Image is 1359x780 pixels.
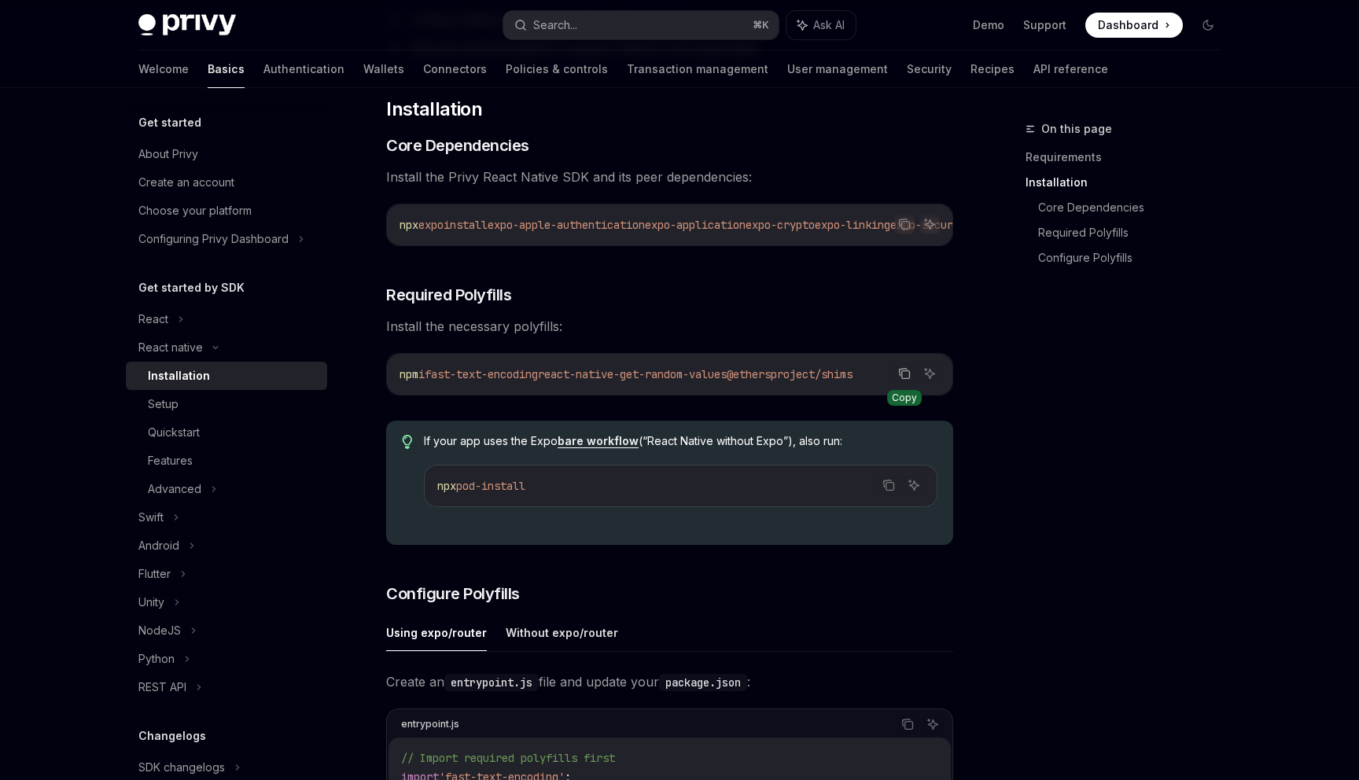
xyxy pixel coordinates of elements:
button: Ask AI [904,475,924,495]
a: API reference [1033,50,1108,88]
a: Required Polyfills [1038,220,1233,245]
div: Swift [138,508,164,527]
a: Choose your platform [126,197,327,225]
button: Ask AI [919,214,940,234]
a: Authentication [263,50,344,88]
svg: Tip [402,435,413,449]
div: entrypoint.js [401,714,459,734]
span: i [418,367,425,381]
button: Ask AI [919,363,940,384]
div: Features [148,451,193,470]
a: Quickstart [126,418,327,447]
a: Core Dependencies [1038,195,1233,220]
div: Advanced [148,480,201,499]
code: package.json [659,674,747,691]
a: Create an account [126,168,327,197]
span: expo-apple-authentication [488,218,645,232]
div: Quickstart [148,423,200,442]
span: Ask AI [813,17,845,33]
a: Transaction management [627,50,768,88]
div: Setup [148,395,179,414]
a: Wallets [363,50,404,88]
div: Choose your platform [138,201,252,220]
div: Copy [887,390,922,406]
a: About Privy [126,140,327,168]
span: expo-crypto [746,218,815,232]
button: Using expo/router [386,614,487,651]
span: fast-text-encoding [425,367,538,381]
span: Dashboard [1098,17,1158,33]
div: React native [138,338,203,357]
button: Ask AI [786,11,856,39]
div: Create an account [138,173,234,192]
a: Installation [1026,170,1233,195]
a: Demo [973,17,1004,33]
div: Unity [138,593,164,612]
span: expo-application [645,218,746,232]
a: Setup [126,390,327,418]
span: Required Polyfills [386,284,511,306]
div: NodeJS [138,621,181,640]
a: Requirements [1026,145,1233,170]
button: Copy the contents from the code block [894,363,915,384]
a: bare workflow [558,434,639,448]
span: expo [418,218,444,232]
button: Copy the contents from the code block [894,214,915,234]
span: expo-linking [815,218,890,232]
span: Create an file and update your : [386,671,953,693]
a: Connectors [423,50,487,88]
div: Python [138,649,175,668]
span: If your app uses the Expo (“React Native without Expo”), also run: [424,433,937,449]
a: Installation [126,362,327,390]
button: Ask AI [923,714,943,734]
span: npx [400,218,418,232]
h5: Get started by SDK [138,278,245,297]
a: Welcome [138,50,189,88]
div: About Privy [138,145,198,164]
span: Core Dependencies [386,134,529,156]
h5: Get started [138,113,201,132]
a: Basics [208,50,245,88]
div: Configuring Privy Dashboard [138,230,289,248]
span: Configure Polyfills [386,583,520,605]
span: npx [437,479,456,493]
h5: Changelogs [138,727,206,745]
a: Policies & controls [506,50,608,88]
span: ⌘ K [753,19,769,31]
div: SDK changelogs [138,758,225,777]
button: Copy the contents from the code block [878,475,899,495]
span: @ethersproject/shims [727,367,853,381]
span: expo-secure-store [890,218,997,232]
span: Install the Privy React Native SDK and its peer dependencies: [386,166,953,188]
div: Search... [533,16,577,35]
a: User management [787,50,888,88]
span: // Import required polyfills first [401,751,615,765]
span: On this page [1041,120,1112,138]
img: dark logo [138,14,236,36]
button: Search...⌘K [503,11,779,39]
span: Install the necessary polyfills: [386,315,953,337]
span: Installation [386,97,482,122]
a: Configure Polyfills [1038,245,1233,270]
a: Security [907,50,952,88]
code: entrypoint.js [444,674,539,691]
button: Copy the contents from the code block [897,714,918,734]
div: Installation [148,366,210,385]
a: Support [1023,17,1066,33]
button: Without expo/router [506,614,618,651]
div: REST API [138,678,186,697]
a: Dashboard [1085,13,1183,38]
span: npm [400,367,418,381]
span: pod-install [456,479,525,493]
div: Flutter [138,565,171,583]
div: React [138,310,168,329]
button: Toggle dark mode [1195,13,1221,38]
a: Features [126,447,327,475]
a: Recipes [970,50,1015,88]
span: install [444,218,488,232]
span: react-native-get-random-values [538,367,727,381]
div: Android [138,536,179,555]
